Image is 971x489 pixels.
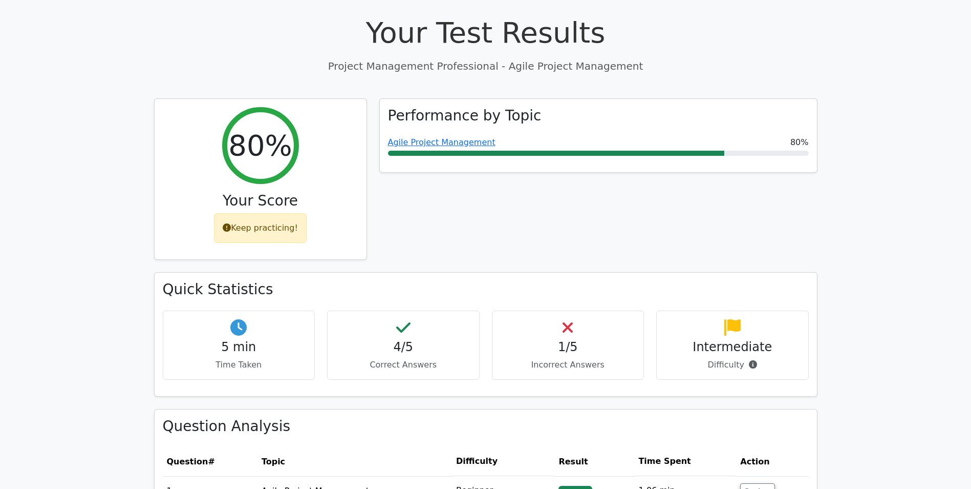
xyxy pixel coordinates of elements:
[257,447,452,476] th: Topic
[163,418,809,435] h3: Question Analysis
[171,359,307,371] p: Time Taken
[790,136,809,149] span: 80%
[228,128,292,162] h2: 80%
[501,359,636,371] p: Incorrect Answers
[163,281,809,298] h3: Quick Statistics
[634,447,736,476] th: Time Spent
[388,107,542,125] h3: Performance by Topic
[388,137,495,147] a: Agile Project Management
[154,58,817,74] p: Project Management Professional - Agile Project Management
[452,447,554,476] th: Difficulty
[501,340,636,355] h4: 1/5
[163,192,358,210] h3: Your Score
[554,447,634,476] th: Result
[736,447,808,476] th: Action
[336,359,471,371] p: Correct Answers
[336,340,471,355] h4: 4/5
[214,213,307,243] div: Keep practicing!
[665,359,800,371] p: Difficulty
[665,340,800,355] h4: Intermediate
[167,457,208,466] span: Question
[163,447,257,476] th: #
[171,340,307,355] h4: 5 min
[154,15,817,50] h1: Your Test Results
